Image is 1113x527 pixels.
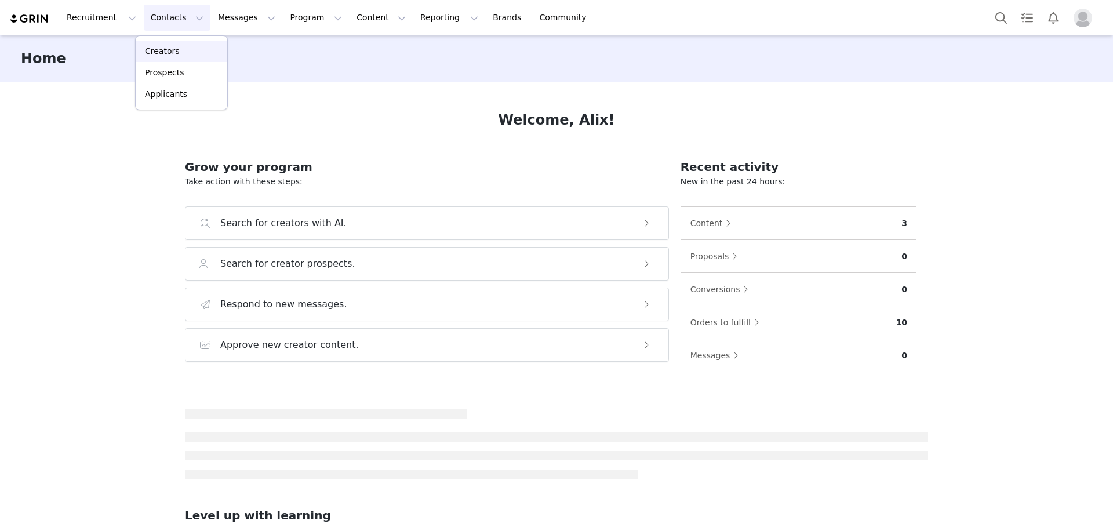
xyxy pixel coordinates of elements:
button: Profile [1067,9,1104,27]
button: Orders to fulfill [690,313,765,332]
h2: Grow your program [185,158,669,176]
h2: Level up with learning [185,507,928,524]
button: Program [283,5,349,31]
button: Approve new creator content. [185,328,669,362]
button: Recruitment [60,5,143,31]
a: Tasks [1014,5,1040,31]
button: Search for creators with AI. [185,206,669,240]
button: Proposals [690,247,744,266]
button: Messages [690,346,745,365]
img: placeholder-profile.jpg [1074,9,1092,27]
a: Community [533,5,599,31]
button: Contacts [144,5,210,31]
p: 10 [896,317,907,329]
p: Take action with these steps: [185,176,669,188]
button: Notifications [1041,5,1066,31]
p: New in the past 24 hours: [681,176,916,188]
p: 0 [901,250,907,263]
button: Respond to new messages. [185,288,669,321]
p: Applicants [145,88,187,100]
p: 3 [901,217,907,230]
p: 0 [901,284,907,296]
h3: Search for creator prospects. [220,257,355,271]
h3: Search for creators with AI. [220,216,347,230]
p: Creators [145,45,180,57]
h3: Approve new creator content. [220,338,359,352]
button: Search [988,5,1014,31]
img: grin logo [9,13,50,24]
button: Search for creator prospects. [185,247,669,281]
button: Reporting [413,5,485,31]
p: 0 [901,350,907,362]
a: Brands [486,5,532,31]
button: Messages [211,5,282,31]
button: Content [350,5,413,31]
h3: Home [21,48,66,69]
p: Prospects [145,67,184,79]
button: Content [690,214,737,232]
button: Conversions [690,280,755,299]
h2: Recent activity [681,158,916,176]
h1: Welcome, Alix! [498,110,614,130]
h3: Respond to new messages. [220,297,347,311]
